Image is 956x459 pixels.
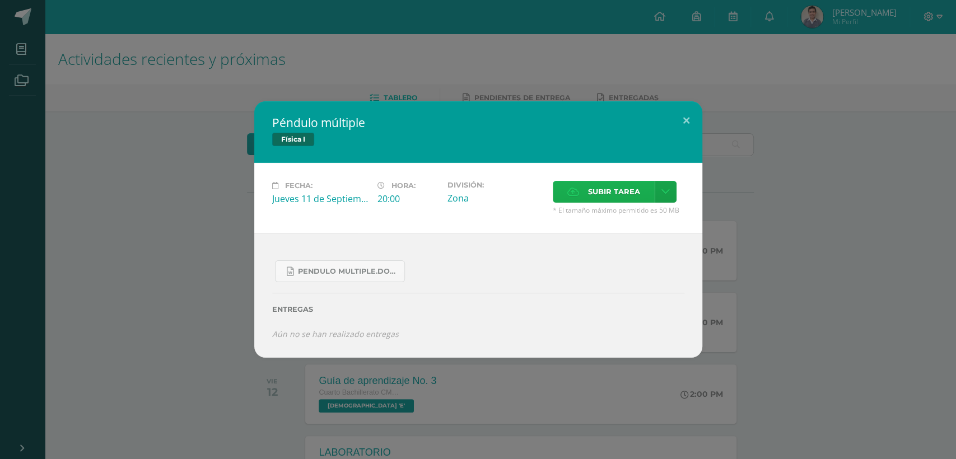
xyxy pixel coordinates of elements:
span: Física I [272,133,314,146]
span: Fecha: [285,181,313,190]
div: Zona [447,192,544,204]
div: Jueves 11 de Septiembre [272,193,369,205]
span: * El tamaño máximo permitido es 50 MB [553,205,684,215]
i: Aún no se han realizado entregas [272,329,399,339]
label: Entregas [272,305,684,313]
div: 20:00 [377,193,439,205]
label: División: [447,181,544,189]
h2: Péndulo múltiple [272,115,684,130]
a: Pendulo multiple.docx [275,260,405,282]
span: Subir tarea [588,181,640,202]
span: Pendulo multiple.docx [298,267,399,276]
span: Hora: [391,181,416,190]
button: Close (Esc) [670,101,702,139]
